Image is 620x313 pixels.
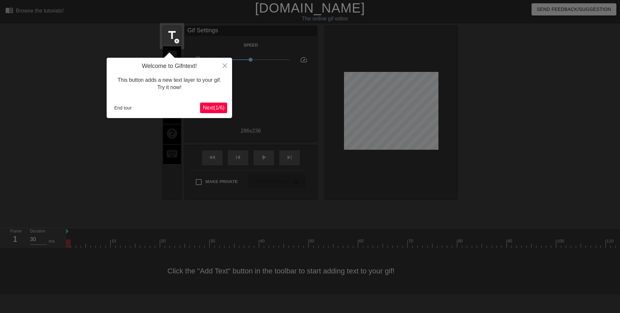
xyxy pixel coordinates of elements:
[218,58,232,73] button: Close
[112,70,227,98] div: This button adds a new text layer to your gif. Try it now!
[112,103,134,113] button: End tour
[200,103,227,113] button: Next
[112,63,227,70] h4: Welcome to Gifntext!
[203,105,224,110] span: Next ( 1 / 6 )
